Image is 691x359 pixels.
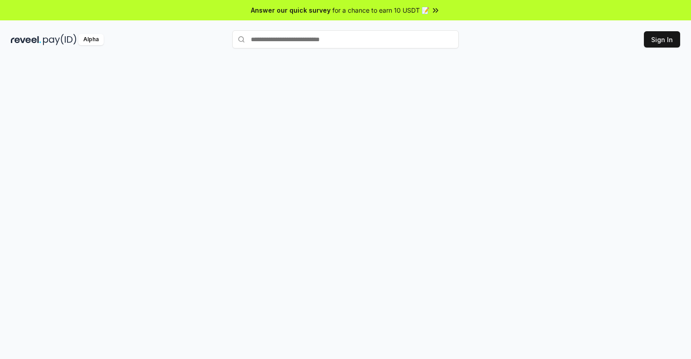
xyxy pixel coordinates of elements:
[78,34,104,45] div: Alpha
[11,34,41,45] img: reveel_dark
[644,31,680,48] button: Sign In
[332,5,429,15] span: for a chance to earn 10 USDT 📝
[43,34,77,45] img: pay_id
[251,5,331,15] span: Answer our quick survey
